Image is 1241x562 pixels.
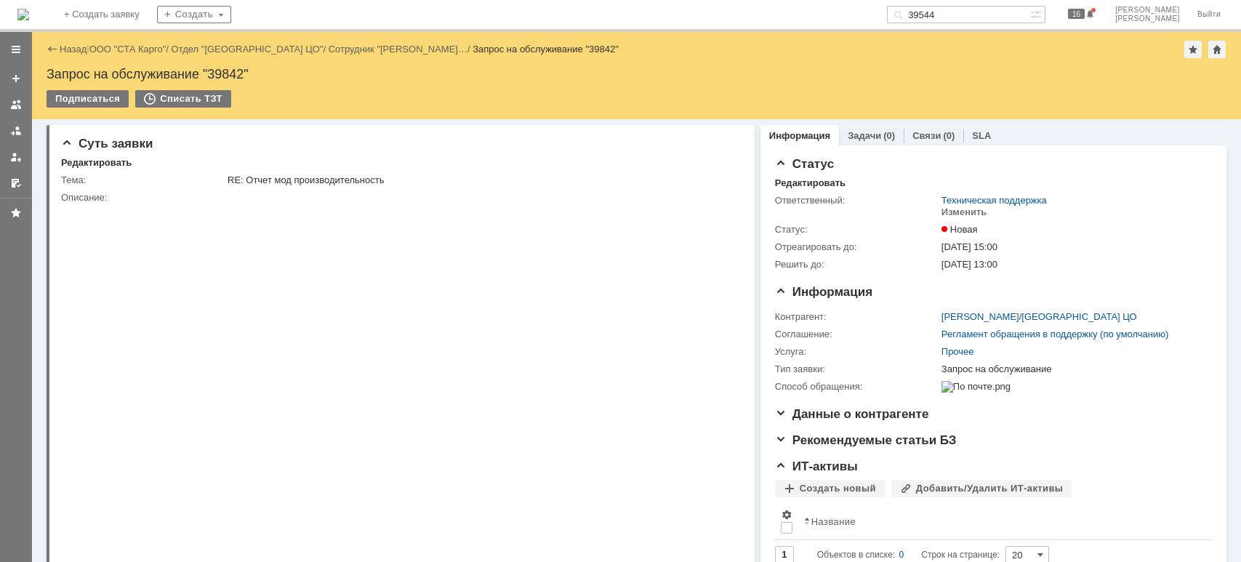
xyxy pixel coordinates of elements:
[798,503,1200,540] th: Название
[972,130,991,141] a: SLA
[17,9,29,20] a: Перейти на домашнюю страницу
[775,259,939,270] div: Решить до:
[1184,41,1202,58] div: Добавить в избранное
[4,93,28,116] a: Заявки на командах
[848,130,881,141] a: Задачи
[775,285,872,299] span: Информация
[329,44,473,55] div: /
[941,364,1205,375] div: Запрос на обслуживание
[157,6,231,23] div: Создать
[4,67,28,90] a: Создать заявку
[912,130,941,141] a: Связи
[1068,9,1085,19] span: 16
[775,311,939,323] div: Контрагент:
[87,43,89,54] div: |
[775,224,939,236] div: Статус:
[775,329,939,340] div: Соглашение:
[89,44,172,55] div: /
[61,137,153,150] span: Суть заявки
[883,130,895,141] div: (0)
[811,516,856,527] div: Название
[941,206,987,218] div: Изменить
[1115,15,1180,23] span: [PERSON_NAME]
[775,433,957,447] span: Рекомендуемые статьи БЗ
[172,44,329,55] div: /
[329,44,467,55] a: Сотрудник "[PERSON_NAME]…
[61,174,225,186] div: Тема:
[941,224,978,235] span: Новая
[89,44,166,55] a: ООО "СТА Карго"
[941,346,974,357] a: Прочее
[60,44,87,55] a: Назад
[47,67,1226,81] div: Запрос на обслуживание "39842"
[943,130,955,141] div: (0)
[473,44,619,55] div: Запрос на обслуживание "39842"
[781,509,792,521] span: Настройки
[775,407,929,421] span: Данные о контрагенте
[941,311,1019,322] a: [PERSON_NAME]
[228,174,733,186] div: RE: Отчет мод производительность
[1030,7,1045,20] span: Расширенный поиск
[941,329,1169,340] a: Регламент обращения в поддержку (по умолчанию)
[769,130,830,141] a: Информация
[1115,6,1180,15] span: [PERSON_NAME]
[941,195,1047,206] a: Техническая поддержка
[817,550,895,560] span: Объектов в списке:
[4,145,28,169] a: Мои заявки
[1021,311,1136,322] a: [GEOGRAPHIC_DATA] ЦО
[775,177,846,189] div: Редактировать
[775,241,939,253] div: Отреагировать до:
[4,119,28,142] a: Заявки в моей ответственности
[941,259,997,270] span: [DATE] 13:00
[775,364,939,375] div: Тип заявки:
[775,459,858,473] span: ИТ-активы
[941,381,1011,393] img: По почте.png
[172,44,324,55] a: Отдел "[GEOGRAPHIC_DATA] ЦО"
[17,9,29,20] img: logo
[61,192,736,204] div: Описание:
[775,195,939,206] div: Ответственный:
[1208,41,1226,58] div: Сделать домашней страницей
[775,346,939,358] div: Услуга:
[775,157,834,171] span: Статус
[61,157,132,169] div: Редактировать
[4,172,28,195] a: Мои согласования
[775,381,939,393] div: Способ обращения:
[941,311,1137,323] div: /
[941,241,997,252] span: [DATE] 15:00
